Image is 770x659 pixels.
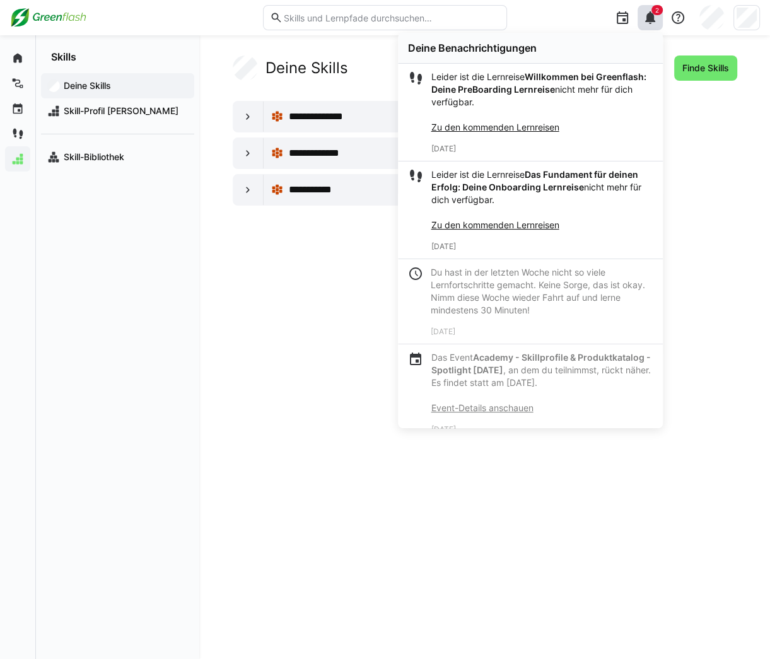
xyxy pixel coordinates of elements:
[680,62,731,74] span: Finde Skills
[62,105,188,117] span: Skill-Profil [PERSON_NAME]
[431,327,455,336] span: [DATE]
[431,352,651,375] strong: Academy - Skillprofile & Produktkatalog - Spotlight [DATE]
[431,351,653,414] p: Das Event , an dem du teilnimmst, rückt näher. Es findet statt am [DATE].
[431,169,638,192] strong: Das Fundament für deinen Erfolg: Deine Onboarding Lernreise
[408,42,653,54] div: Deine Benachrichtigungen
[283,12,500,23] input: Skills und Lernpfade durchsuchen…
[431,168,653,231] p: Leider ist die Lernreise nicht mehr für dich verfügbar.
[674,55,737,81] button: Finde Skills
[431,424,456,434] span: [DATE]
[431,266,653,317] div: Du hast in der letzten Woche nicht so viele Lernfortschritte gemacht. Keine Sorge, das ist okay. ...
[431,242,456,251] span: [DATE]
[431,144,456,153] span: [DATE]
[655,6,659,14] span: 2
[431,122,559,132] a: Zu den kommenden Lernreisen
[431,402,534,413] a: Event-Details anschauen
[431,219,559,230] a: Zu den kommenden Lernreisen
[431,71,653,134] p: Leider ist die Lernreise nicht mehr für dich verfügbar.
[265,59,348,78] h2: Deine Skills
[431,71,646,95] strong: Willkommen bei Greenflash: Deine PreBoarding Lernreise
